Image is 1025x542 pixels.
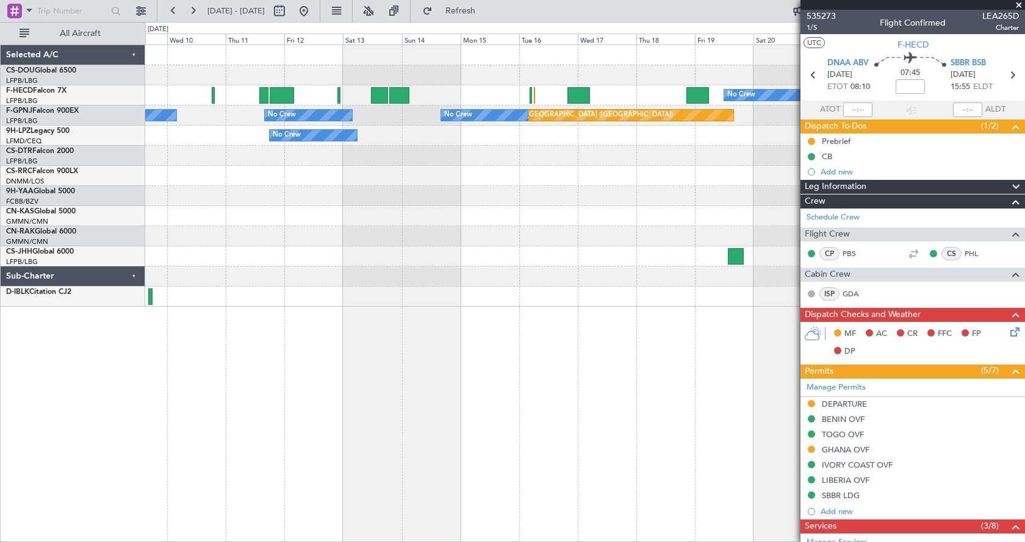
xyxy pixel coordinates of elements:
[207,5,265,16] span: [DATE] - [DATE]
[6,168,78,175] a: CS-RRCFalcon 900LX
[804,37,825,48] button: UTC
[805,119,866,134] span: Dispatch To-Dos
[6,177,44,186] a: DNMM/LOS
[6,157,38,166] a: LFPB/LBG
[981,119,999,132] span: (1/2)
[941,247,962,260] div: CS
[897,38,929,51] span: F-HECD
[951,81,970,93] span: 15:55
[819,287,840,301] div: ISP
[805,308,921,322] span: Dispatch Checks and Weather
[973,81,993,93] span: ELDT
[519,34,578,45] div: Tue 16
[985,104,1005,116] span: ALDT
[753,34,812,45] div: Sat 20
[6,67,76,74] a: CS-DOUGlobal 6500
[6,208,76,215] a: CN-KASGlobal 5000
[827,57,869,70] span: DNAA ABV
[6,76,38,85] a: LFPB/LBG
[805,365,833,379] span: Permits
[32,29,129,38] span: All Aircraft
[807,212,860,224] a: Schedule Crew
[6,168,32,175] span: CS-RRC
[822,475,869,485] div: LIBERIA OVF
[402,34,461,45] div: Sun 14
[148,24,168,35] div: [DATE]
[843,288,870,299] a: GDA
[6,197,38,206] a: FCBB/BZV
[6,148,32,155] span: CS-DTR
[226,34,284,45] div: Thu 11
[6,127,31,135] span: 9H-LPZ
[965,248,992,259] a: PHL
[6,248,74,255] a: CS-JHHGlobal 6000
[805,227,850,241] span: Flight Crew
[820,104,840,116] span: ATOT
[435,7,486,15] span: Refresh
[6,228,35,235] span: CN-RAK
[284,34,343,45] div: Fri 12
[6,137,41,146] a: LFMD/CEQ
[972,328,981,340] span: FP
[6,127,70,135] a: 9H-LPZLegacy 500
[819,247,840,260] div: CP
[822,429,864,440] div: TOGO OVF
[843,248,870,259] a: PBS
[807,382,866,394] a: Manage Permits
[821,166,1019,177] div: Add new
[6,87,33,94] span: F-HECD
[444,106,472,124] div: No Crew
[805,194,825,209] span: Crew
[827,69,852,81] span: [DATE]
[417,1,490,21] button: Refresh
[37,2,107,20] input: Trip Number
[727,86,755,104] div: No Crew
[6,217,48,226] a: GMMN/CMN
[6,188,34,195] span: 9H-YAA
[951,57,986,70] span: SBBR BSB
[907,328,918,340] span: CR
[695,34,753,45] div: Fri 19
[6,288,71,296] a: D-IBLKCitation CJ2
[827,81,847,93] span: ETOT
[805,519,836,533] span: Services
[805,180,866,194] span: Leg Information
[6,148,74,155] a: CS-DTRFalcon 2000
[951,69,976,81] span: [DATE]
[6,116,38,126] a: LFPB/LBG
[6,248,32,255] span: CS-JHH
[843,102,872,117] input: --:--
[6,228,76,235] a: CN-RAKGlobal 6000
[822,151,832,162] div: CB
[901,67,920,79] span: 07:45
[807,10,836,23] span: 535273
[6,96,38,105] a: LFPB/LBG
[938,328,952,340] span: FFC
[822,490,860,501] div: SBBR LDG
[6,188,75,195] a: 9H-YAAGlobal 5000
[273,126,301,144] div: No Crew
[876,328,887,340] span: AC
[981,364,999,377] span: (5/7)
[844,328,856,340] span: MF
[578,34,636,45] div: Wed 17
[880,16,946,29] div: Flight Confirmed
[981,519,999,532] span: (3/8)
[982,23,1019,33] span: Charter
[6,208,34,215] span: CN-KAS
[6,107,79,115] a: F-GPNJFalcon 900EX
[6,257,38,266] a: LFPB/LBG
[6,107,32,115] span: F-GPNJ
[167,34,226,45] div: Wed 10
[461,34,519,45] div: Mon 15
[481,106,673,124] div: Planned Maint [GEOGRAPHIC_DATA] ([GEOGRAPHIC_DATA])
[6,67,35,74] span: CS-DOU
[822,414,865,424] div: BENIN OVF
[844,346,855,358] span: DP
[822,399,867,409] div: DEPARTURE
[636,34,695,45] div: Thu 18
[822,460,893,470] div: IVORY COAST OVF
[807,23,836,33] span: 1/5
[6,288,29,296] span: D-IBLK
[6,87,67,94] a: F-HECDFalcon 7X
